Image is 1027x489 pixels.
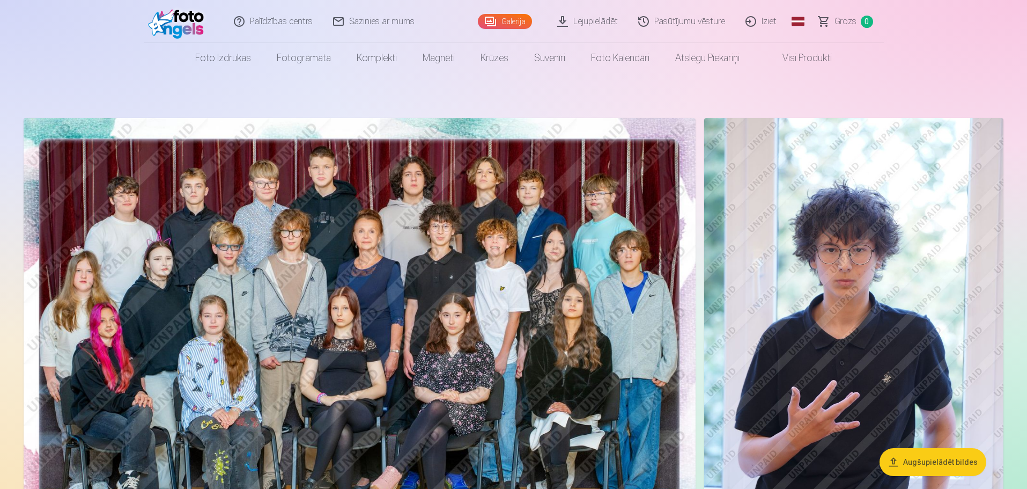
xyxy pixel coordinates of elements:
[752,43,845,73] a: Visi produkti
[521,43,578,73] a: Suvenīri
[662,43,752,73] a: Atslēgu piekariņi
[880,448,986,476] button: Augšupielādēt bildes
[148,4,210,39] img: /fa1
[861,16,873,28] span: 0
[834,15,856,28] span: Grozs
[468,43,521,73] a: Krūzes
[344,43,410,73] a: Komplekti
[478,14,532,29] a: Galerija
[410,43,468,73] a: Magnēti
[264,43,344,73] a: Fotogrāmata
[578,43,662,73] a: Foto kalendāri
[182,43,264,73] a: Foto izdrukas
